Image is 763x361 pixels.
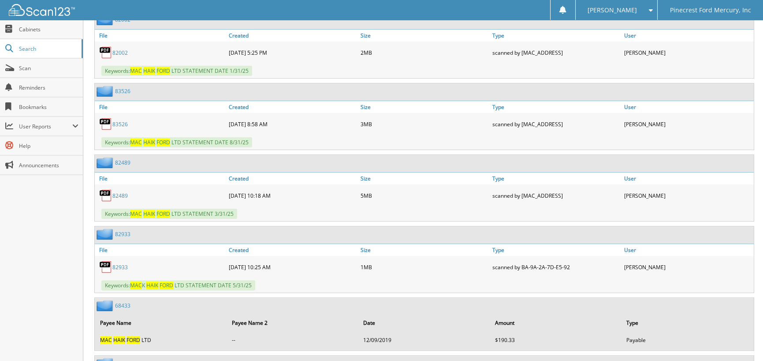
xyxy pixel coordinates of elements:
[227,30,358,41] a: Created
[99,117,112,131] img: PDF.png
[130,67,142,75] span: M A C
[160,282,173,289] span: F O R D
[112,49,128,56] a: 82002
[101,66,252,76] span: Keywords: L T D S T A T E M E N T D A T E 1 / 3 1 / 2 5
[622,101,754,113] a: User
[95,244,227,256] a: File
[112,263,128,271] a: 82933
[143,139,155,146] span: H A I K
[19,26,78,33] span: Cabinets
[227,187,358,204] div: [DATE] 10:18 AM
[101,137,252,147] span: Keywords: L T D S T A T E M E N T D A T E 8 / 3 1 / 2 5
[96,314,227,332] th: Payee Name
[227,244,358,256] a: Created
[97,229,115,240] img: folder2.png
[97,86,115,97] img: folder2.png
[100,336,112,344] span: M A C
[227,115,358,133] div: [DATE] 8:58 AM
[670,8,751,13] span: Pinecrest Ford Mercury, Inc
[95,30,227,41] a: File
[19,103,78,111] span: Bookmarks
[622,258,754,276] div: [PERSON_NAME]
[622,30,754,41] a: User
[19,84,78,91] span: Reminders
[99,260,112,274] img: PDF.png
[156,139,170,146] span: F O R D
[227,314,358,332] th: Payee Name 2
[358,173,490,184] a: Size
[19,142,78,150] span: Help
[112,192,128,199] a: 82489
[143,210,155,218] span: H A I K
[97,300,115,311] img: folder2.png
[115,230,130,238] a: 82933
[115,302,130,309] a: 68433
[358,115,490,133] div: 3MB
[156,67,170,75] span: F O R D
[130,210,142,218] span: M A C
[490,187,622,204] div: scanned by [MAC_ADDRESS]
[358,187,490,204] div: 5MB
[588,8,637,13] span: [PERSON_NAME]
[622,115,754,133] div: [PERSON_NAME]
[490,30,622,41] a: Type
[491,314,622,332] th: Amount
[95,173,227,184] a: File
[146,282,158,289] span: H A I K
[97,157,115,168] img: folder2.png
[622,333,753,347] td: P a y a b l e
[490,101,622,113] a: Type
[490,258,622,276] div: scanned by BA-9A-2A-7D-E5-92
[358,101,490,113] a: Size
[359,314,490,332] th: Date
[143,67,155,75] span: H A I K
[491,333,622,347] td: $ 1 9 0 . 3 3
[99,46,112,59] img: PDF.png
[130,282,142,289] span: M A C
[130,139,142,146] span: M A C
[358,44,490,61] div: 2MB
[19,123,72,130] span: User Reports
[19,45,77,53] span: Search
[490,244,622,256] a: Type
[156,210,170,218] span: F O R D
[101,280,255,290] span: Keywords: K L T D S T A T E M E N T D A T E 5 / 3 1 / 2 5
[95,101,227,113] a: File
[358,258,490,276] div: 1MB
[227,333,358,347] td: --
[115,87,130,95] a: 83526
[622,44,754,61] div: [PERSON_NAME]
[622,187,754,204] div: [PERSON_NAME]
[19,162,78,169] span: Announcements
[227,258,358,276] div: [DATE] 10:25 AM
[622,314,753,332] th: Type
[358,244,490,256] a: Size
[19,64,78,72] span: Scan
[113,336,125,344] span: H A I K
[490,173,622,184] a: Type
[112,120,128,128] a: 83526
[622,173,754,184] a: User
[359,333,490,347] td: 1 2 / 0 9 / 2 0 1 9
[127,336,140,344] span: F O R D
[227,44,358,61] div: [DATE] 5:25 PM
[115,159,130,166] a: 82489
[490,44,622,61] div: scanned by [MAC_ADDRESS]
[101,209,237,219] span: Keywords: L T D S T A T E M E N T 3 / 3 1 / 2 5
[9,4,75,16] img: scan123-logo-white.svg
[96,333,227,347] td: L T D
[490,115,622,133] div: scanned by [MAC_ADDRESS]
[227,173,358,184] a: Created
[358,30,490,41] a: Size
[622,244,754,256] a: User
[99,189,112,202] img: PDF.png
[227,101,358,113] a: Created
